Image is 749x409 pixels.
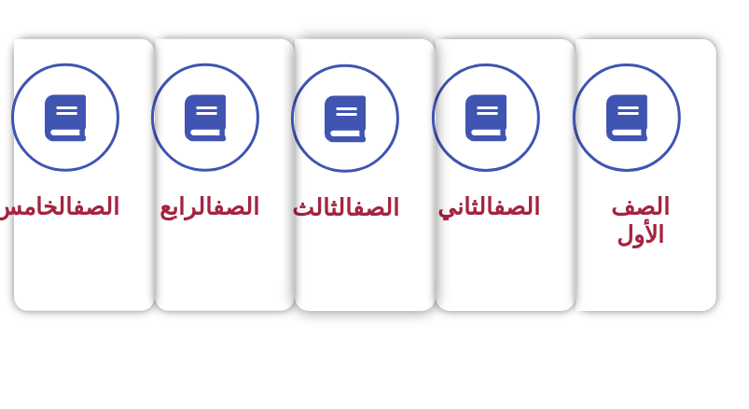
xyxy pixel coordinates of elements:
a: الصف [213,193,259,220]
a: الصف [73,193,119,220]
span: الصف الأول [611,193,670,248]
span: الثاني [437,193,540,220]
span: الثالث [292,194,399,221]
a: الصف [493,193,540,220]
span: الرابع [160,193,259,220]
a: الصف [353,194,399,221]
